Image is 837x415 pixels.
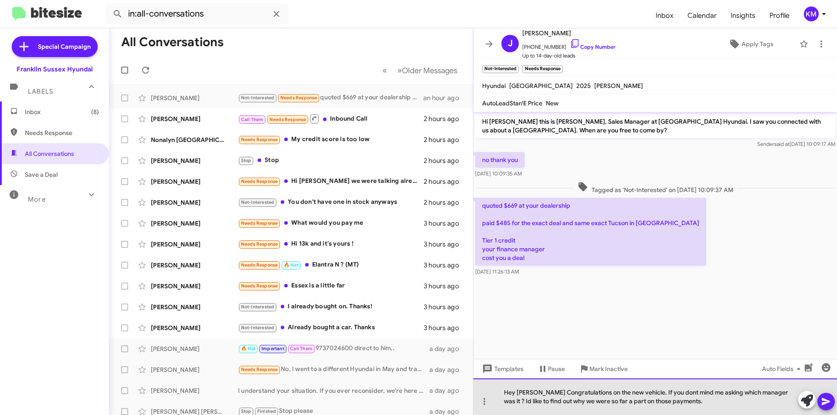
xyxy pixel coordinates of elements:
p: no thank you [475,152,525,168]
p: Hi [PERSON_NAME] this is [PERSON_NAME], Sales Manager at [GEOGRAPHIC_DATA] Hyundai. I saw you con... [475,114,835,138]
span: Templates [480,361,524,377]
div: a day ago [429,386,466,395]
div: Hi 13k and it's yours ! [238,239,424,249]
span: Call Them [290,346,313,351]
div: 3 hours ago [424,240,466,249]
span: Needs Response [241,283,278,289]
span: Not-Interested [241,199,275,205]
span: Inbox [25,108,99,116]
div: Already bought a car. Thanks [238,323,424,333]
button: Apply Tags [706,36,795,52]
div: 9737024600 direct to him,. [238,344,429,354]
span: Stop [241,158,252,163]
span: Special Campaign [38,42,91,51]
div: Nonalyn [GEOGRAPHIC_DATA] [151,135,238,144]
h1: All Conversations [121,35,224,49]
span: More [28,196,46,203]
span: 🔥 Hot [241,346,256,351]
span: Auto Fields [762,361,804,377]
div: [PERSON_NAME] [151,324,238,332]
span: Hyundai [482,82,506,90]
div: Elantra N ? (MT) [238,260,424,270]
span: Profile [762,3,796,28]
button: Next [392,61,463,79]
span: Needs Response [25,128,99,137]
div: quoted $669 at your dealership paid $485 for the exact deal and same exact Tucson in [GEOGRAPHIC_... [238,93,423,103]
div: Hey [PERSON_NAME] Congratulations on the new vehicle. If you dont mind me asking which manager wa... [473,378,837,415]
span: 2025 [576,82,591,90]
button: Pause [531,361,572,377]
span: New [546,99,558,107]
div: What would you pay me [238,218,424,228]
div: [PERSON_NAME] [151,115,238,123]
span: (8) [91,108,99,116]
div: 3 hours ago [424,282,466,290]
div: 3 hours ago [424,261,466,270]
div: Essex is a little far [238,281,424,291]
div: [PERSON_NAME] [151,219,238,228]
span: [DATE] 10:09:35 AM [475,170,522,177]
span: Older Messages [402,66,457,75]
div: Stop [238,155,424,165]
div: 2 hours ago [424,198,466,207]
a: Copy Number [570,44,616,50]
div: an hour ago [423,94,466,102]
span: AutoLeadStar/E Price [482,99,542,107]
div: 3 hours ago [424,219,466,228]
div: [PERSON_NAME] [151,303,238,311]
div: Inbound Call [238,113,424,124]
a: Insights [724,3,762,28]
span: Calendar [680,3,724,28]
span: Needs Response [241,241,278,247]
span: Up to 14-day-old leads [522,51,616,60]
div: [PERSON_NAME] [151,365,238,374]
div: 2 hours ago [424,135,466,144]
span: Not-Interested [241,325,275,331]
span: Needs Response [269,117,306,122]
div: [PERSON_NAME] [151,177,238,186]
span: Pause [548,361,565,377]
span: [PHONE_NUMBER] [522,38,616,51]
span: Sender [DATE] 10:09:17 AM [757,141,835,147]
span: Needs Response [241,367,278,372]
div: No, I went to a different Hyundai in May and traded in for a new. [238,364,429,375]
span: Apply Tags [742,36,773,52]
span: Stop [241,408,252,414]
div: I already bought on. Thanks! [238,302,424,312]
div: 3 hours ago [424,324,466,332]
div: Hi [PERSON_NAME] we were talking already I was waiting to hear back [238,176,424,186]
button: Auto Fields [755,361,811,377]
a: Inbox [649,3,680,28]
p: quoted $669 at your dealership paid $485 for the exact deal and same exact Tucson in [GEOGRAPHIC_... [475,198,706,266]
div: 2 hours ago [424,177,466,186]
button: Mark Inactive [572,361,635,377]
nav: Page navigation example [378,61,463,79]
small: Needs Response [522,65,562,73]
span: 🔥 Hot [284,262,299,268]
div: a day ago [429,365,466,374]
span: [PERSON_NAME] [594,82,643,90]
span: Needs Response [241,262,278,268]
span: said at [774,141,789,147]
div: 3 hours ago [424,303,466,311]
div: [PERSON_NAME] [151,282,238,290]
span: Finished [257,408,276,414]
span: Tagged as 'Not-Interested' on [DATE] 10:09:37 AM [574,182,737,194]
button: Previous [377,61,392,79]
span: » [397,65,402,76]
span: Not-Interested [241,304,275,310]
div: I understand your situation. If you ever reconsider, we're here to help. We can provide a complim... [238,386,429,395]
span: [DATE] 11:26:13 AM [475,268,519,275]
span: Needs Response [241,137,278,142]
div: You don't have one in stock anyways [238,197,424,207]
span: [GEOGRAPHIC_DATA] [509,82,573,90]
div: a day ago [429,344,466,353]
span: All Conversations [25,149,74,158]
button: Templates [473,361,531,377]
div: KM [804,7,819,21]
span: Call Them [241,117,264,122]
span: Needs Response [241,220,278,226]
div: My credit score is too low [238,135,424,145]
